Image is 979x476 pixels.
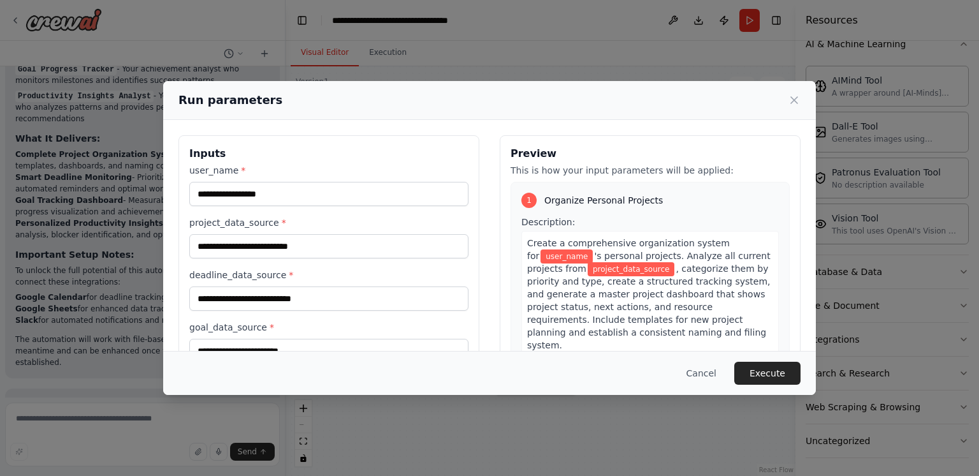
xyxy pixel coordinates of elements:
span: Variable: project_data_source [588,262,675,276]
label: goal_data_source [189,321,468,334]
button: Execute [734,362,801,385]
span: Variable: user_name [540,249,593,264]
label: user_name [189,164,468,177]
h2: Run parameters [178,91,282,109]
label: project_data_source [189,216,468,229]
label: deadline_data_source [189,269,468,281]
span: Organize Personal Projects [544,194,663,207]
h3: Inputs [189,146,468,161]
p: This is how your input parameters will be applied: [511,164,790,177]
span: Create a comprehensive organization system for [527,238,730,261]
h3: Preview [511,146,790,161]
button: Cancel [676,362,727,385]
span: Description: [521,217,575,227]
span: 's personal projects. Analyze all current projects from [527,251,771,274]
div: 1 [521,193,537,208]
span: , categorize them by priority and type, create a structured tracking system, and generate a maste... [527,264,771,350]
